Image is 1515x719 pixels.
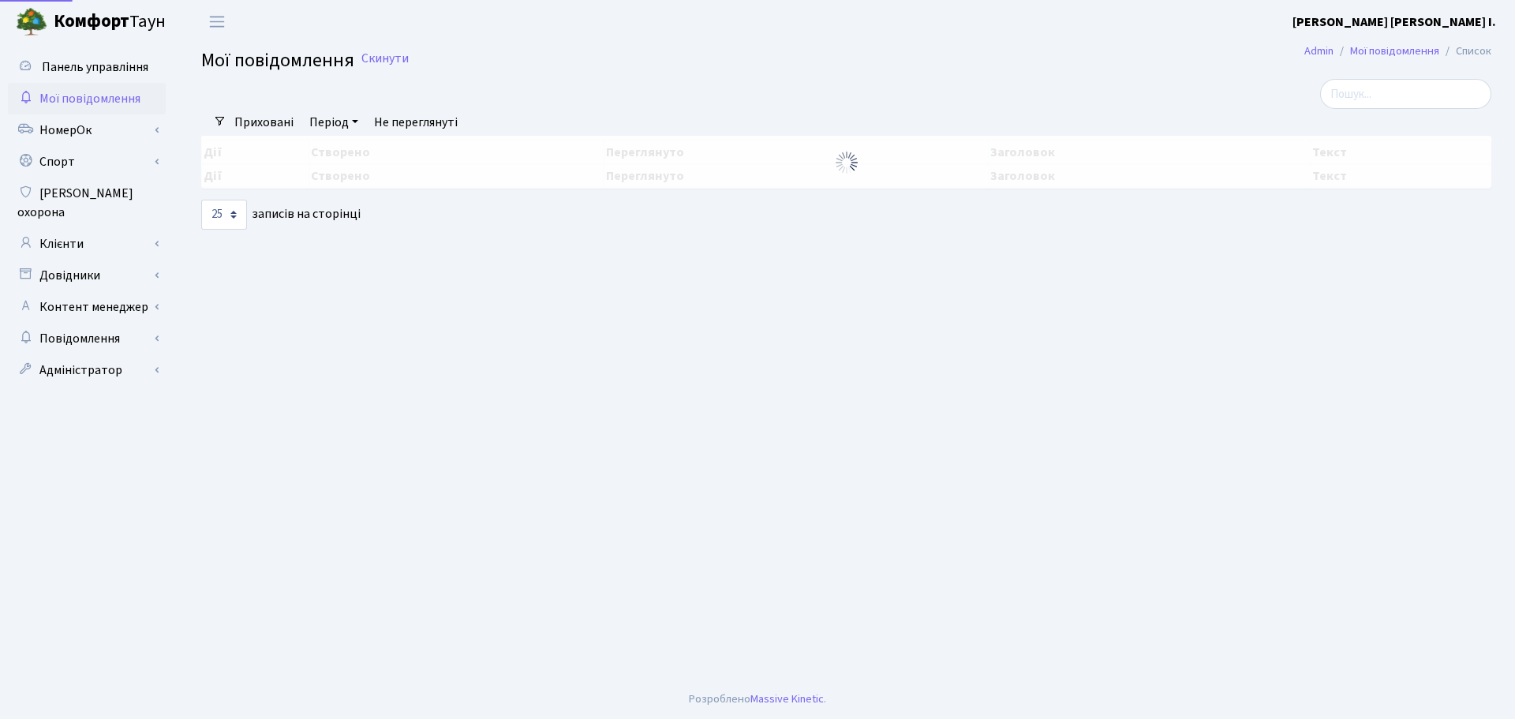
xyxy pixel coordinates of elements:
[8,323,166,354] a: Повідомлення
[8,354,166,386] a: Адміністратор
[42,58,148,76] span: Панель управління
[201,200,247,230] select: записів на сторінці
[8,114,166,146] a: НомерОк
[834,150,859,175] img: Обробка...
[8,146,166,178] a: Спорт
[54,9,129,34] b: Комфорт
[39,90,140,107] span: Мої повідомлення
[750,691,824,707] a: Massive Kinetic
[8,260,166,291] a: Довідники
[201,47,354,74] span: Мої повідомлення
[303,109,365,136] a: Період
[8,178,166,228] a: [PERSON_NAME] охорона
[1350,43,1439,59] a: Мої повідомлення
[689,691,826,708] div: Розроблено .
[54,9,166,36] span: Таун
[228,109,300,136] a: Приховані
[1439,43,1491,60] li: Список
[16,6,47,38] img: logo.png
[8,83,166,114] a: Мої повідомлення
[8,228,166,260] a: Клієнти
[197,9,237,35] button: Переключити навігацію
[8,51,166,83] a: Панель управління
[1320,79,1491,109] input: Пошук...
[201,200,361,230] label: записів на сторінці
[361,51,409,66] a: Скинути
[1304,43,1334,59] a: Admin
[1292,13,1496,32] a: [PERSON_NAME] [PERSON_NAME] I.
[1292,13,1496,31] b: [PERSON_NAME] [PERSON_NAME] I.
[1281,35,1515,68] nav: breadcrumb
[368,109,464,136] a: Не переглянуті
[8,291,166,323] a: Контент менеджер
